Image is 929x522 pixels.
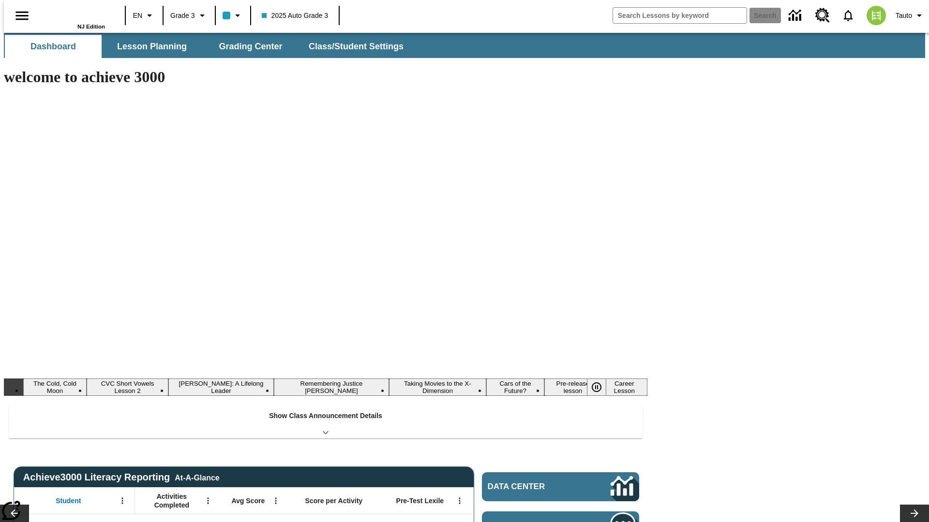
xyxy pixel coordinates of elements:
h1: welcome to achieve 3000 [4,68,647,86]
span: Avg Score [231,496,265,505]
button: Language: EN, Select a language [129,7,160,24]
button: Open Menu [269,493,283,508]
span: Student [56,496,81,505]
a: Data Center [783,2,809,29]
span: Tauto [896,11,912,21]
span: Grade 3 [170,11,195,21]
button: Slide 5 Taking Movies to the X-Dimension [389,378,486,396]
button: Pause [587,378,606,396]
a: Data Center [482,472,639,501]
a: Notifications [836,3,861,28]
div: SubNavbar [4,33,925,58]
div: Show Class Announcement Details [9,405,643,438]
button: Lesson carousel, Next [900,505,929,522]
div: Home [42,3,105,29]
span: Achieve3000 Literacy Reporting [23,472,220,483]
span: Data Center [488,482,578,492]
button: Slide 2 CVC Short Vowels Lesson 2 [87,378,168,396]
button: Select a new avatar [861,3,892,28]
span: Activities Completed [140,492,204,509]
div: SubNavbar [4,35,412,58]
button: Grading Center [202,35,299,58]
button: Class/Student Settings [301,35,411,58]
button: Open side menu [8,1,36,30]
button: Open Menu [452,493,467,508]
button: Slide 7 Pre-release lesson [544,378,601,396]
button: Open Menu [201,493,215,508]
span: 2025 Auto Grade 3 [262,11,329,21]
button: Lesson Planning [104,35,200,58]
span: EN [133,11,142,21]
button: Open Menu [115,493,130,508]
button: Slide 6 Cars of the Future? [486,378,545,396]
button: Profile/Settings [892,7,929,24]
button: Slide 3 Dianne Feinstein: A Lifelong Leader [168,378,274,396]
p: Show Class Announcement Details [269,411,382,421]
div: At-A-Glance [175,472,219,482]
span: Score per Activity [305,496,363,505]
button: Slide 4 Remembering Justice O'Connor [274,378,389,396]
a: Home [42,4,105,24]
img: avatar image [867,6,886,25]
button: Dashboard [5,35,102,58]
button: Slide 1 The Cold, Cold Moon [23,378,87,396]
button: Class color is light blue. Change class color [219,7,247,24]
button: Grade: Grade 3, Select a grade [166,7,212,24]
span: Pre-Test Lexile [396,496,444,505]
button: Slide 8 Career Lesson [601,378,647,396]
a: Resource Center, Will open in new tab [809,2,836,29]
input: search field [613,8,747,23]
span: NJ Edition [77,24,105,29]
div: Pause [587,378,616,396]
